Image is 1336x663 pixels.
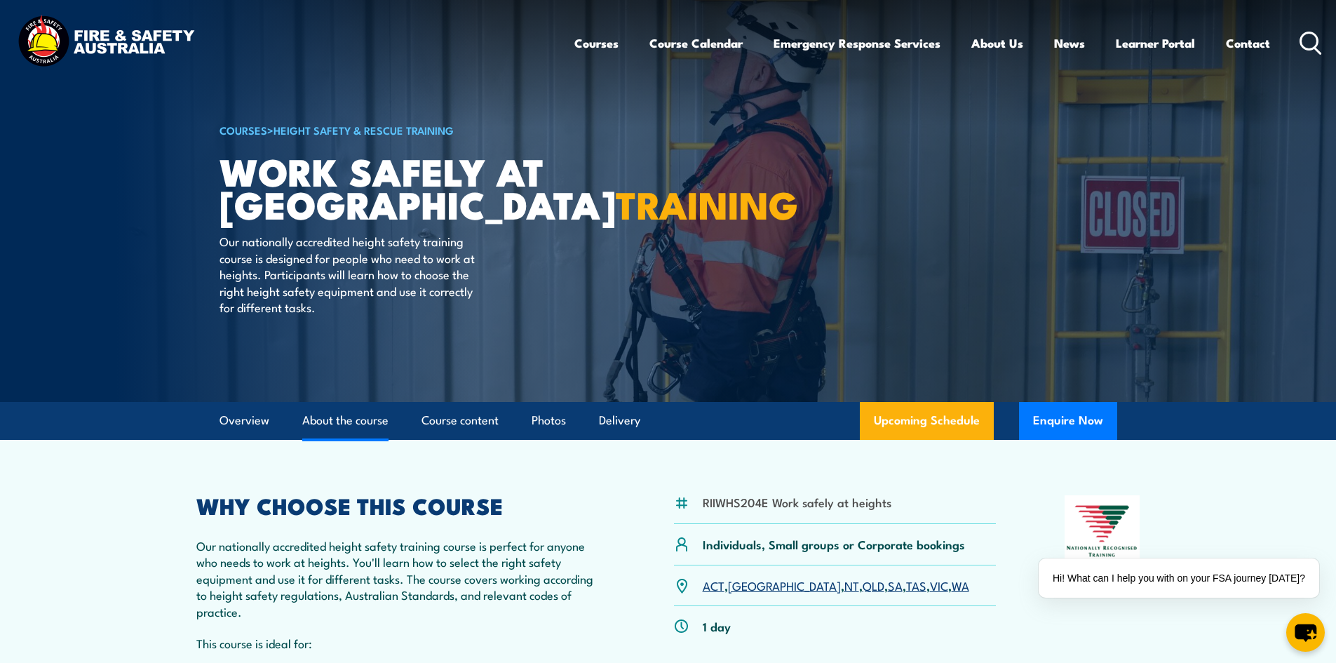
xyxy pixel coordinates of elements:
[888,577,903,594] a: SA
[703,494,891,510] li: RIIWHS204E Work safely at heights
[930,577,948,594] a: VIC
[616,174,798,232] strong: TRAINING
[649,25,743,62] a: Course Calendar
[532,402,566,439] a: Photos
[1054,25,1085,62] a: News
[1039,558,1319,598] div: Hi! What can I help you with on your FSA journey [DATE]?
[220,154,566,220] h1: Work Safely at [GEOGRAPHIC_DATA]
[196,635,606,651] p: This course is ideal for:
[863,577,884,594] a: QLD
[1226,25,1270,62] a: Contact
[574,25,619,62] a: Courses
[599,402,640,439] a: Delivery
[1065,495,1140,567] img: Nationally Recognised Training logo.
[906,577,926,594] a: TAS
[302,402,389,439] a: About the course
[703,618,731,634] p: 1 day
[220,402,269,439] a: Overview
[774,25,940,62] a: Emergency Response Services
[703,577,724,594] a: ACT
[1286,613,1325,652] button: chat-button
[196,495,606,515] h2: WHY CHOOSE THIS COURSE
[952,577,969,594] a: WA
[421,402,499,439] a: Course content
[844,577,859,594] a: NT
[703,577,969,594] p: , , , , , , ,
[220,121,566,138] h6: >
[220,233,475,315] p: Our nationally accredited height safety training course is designed for people who need to work a...
[971,25,1023,62] a: About Us
[703,536,965,552] p: Individuals, Small groups or Corporate bookings
[1116,25,1195,62] a: Learner Portal
[860,402,994,440] a: Upcoming Schedule
[196,537,606,620] p: Our nationally accredited height safety training course is perfect for anyone who needs to work a...
[728,577,841,594] a: [GEOGRAPHIC_DATA]
[1019,402,1117,440] button: Enquire Now
[274,122,454,138] a: Height Safety & Rescue Training
[220,122,267,138] a: COURSES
